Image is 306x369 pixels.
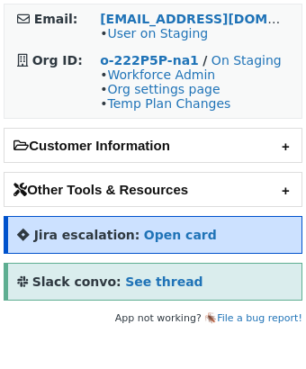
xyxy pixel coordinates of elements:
[100,67,230,111] span: • • •
[107,67,215,82] a: Workforce Admin
[107,82,220,96] a: Org settings page
[100,26,208,40] span: •
[107,96,230,111] a: Temp Plan Changes
[34,12,78,26] strong: Email:
[34,228,140,242] strong: Jira escalation:
[4,310,302,328] footer: App not working? 🪳
[211,53,282,67] a: On Staging
[202,53,207,67] strong: /
[144,228,217,242] a: Open card
[32,274,121,289] strong: Slack convo:
[4,129,301,162] h2: Customer Information
[107,26,208,40] a: User on Staging
[4,173,301,206] h2: Other Tools & Resources
[32,53,83,67] strong: Org ID:
[217,312,302,324] a: File a bug report!
[125,274,202,289] a: See thread
[100,53,199,67] a: o-222P5P-na1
